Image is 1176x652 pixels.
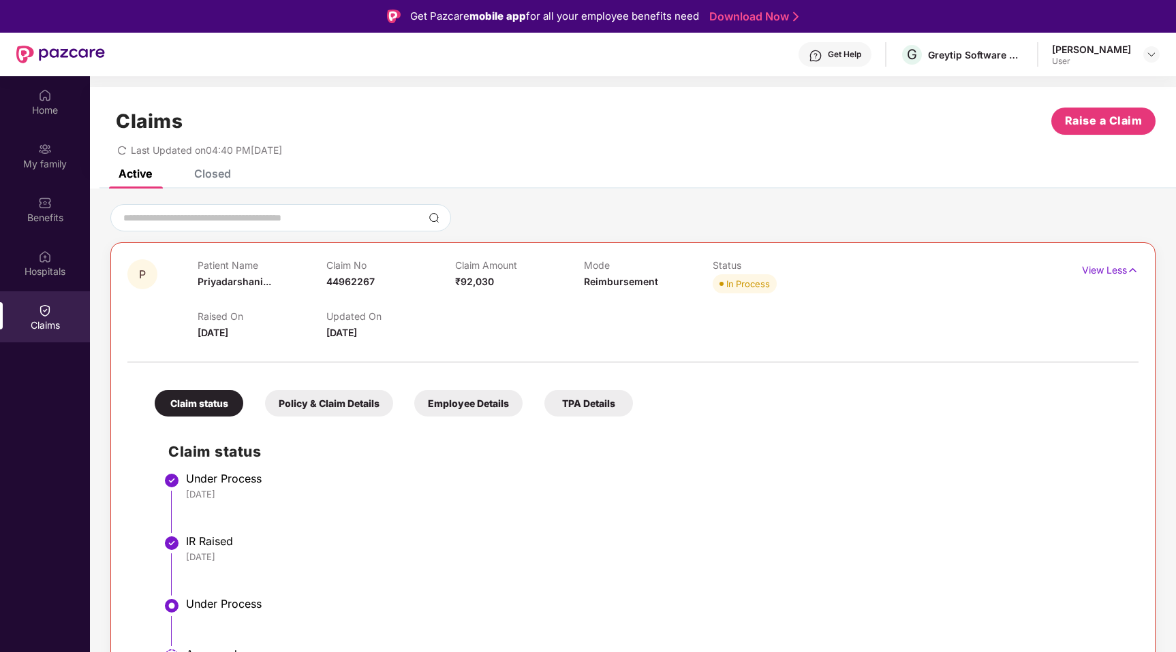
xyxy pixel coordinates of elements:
[544,390,633,417] div: TPA Details
[186,551,1125,563] div: [DATE]
[709,10,794,24] a: Download Now
[1052,56,1131,67] div: User
[326,259,455,271] p: Claim No
[1052,43,1131,56] div: [PERSON_NAME]
[16,46,105,63] img: New Pazcare Logo
[198,327,228,338] span: [DATE]
[164,472,180,489] img: svg+xml;base64,PHN2ZyBpZD0iU3RlcC1Eb25lLTMyeDMyIiB4bWxucz0iaHR0cDovL3d3dy53My5vcmcvMjAwMC9zdmciIH...
[726,277,770,291] div: In Process
[584,259,713,271] p: Mode
[116,110,183,133] h1: Claims
[1051,108,1156,135] button: Raise a Claim
[164,598,180,614] img: svg+xml;base64,PHN2ZyBpZD0iU3RlcC1BY3RpdmUtMzJ4MzIiIHhtbG5zPSJodHRwOi8vd3d3LnczLm9yZy8yMDAwL3N2Zy...
[387,10,401,23] img: Logo
[38,88,52,102] img: svg+xml;base64,PHN2ZyBpZD0iSG9tZSIgeG1sbnM9Imh0dHA6Ly93d3cudzMub3JnLzIwMDAvc3ZnIiB3aWR0aD0iMjAiIG...
[793,10,799,24] img: Stroke
[469,10,526,22] strong: mobile app
[198,259,326,271] p: Patient Name
[168,440,1125,463] h2: Claim status
[1065,112,1143,129] span: Raise a Claim
[186,597,1125,610] div: Under Process
[119,167,152,180] div: Active
[326,276,375,287] span: 44962267
[38,304,52,317] img: svg+xml;base64,PHN2ZyBpZD0iQ2xhaW0iIHhtbG5zPSJodHRwOi8vd3d3LnczLm9yZy8yMDAwL3N2ZyIgd2lkdGg9IjIwIi...
[139,269,146,280] span: P
[131,144,282,156] span: Last Updated on 04:40 PM[DATE]
[713,259,841,271] p: Status
[198,310,326,322] p: Raised On
[198,276,271,287] span: Priyadarshani...
[194,167,231,180] div: Closed
[265,390,393,417] div: Policy & Claim Details
[117,144,127,156] span: redo
[186,534,1125,548] div: IR Raised
[455,259,584,271] p: Claim Amount
[455,276,494,287] span: ₹92,030
[186,488,1125,500] div: [DATE]
[186,472,1125,485] div: Under Process
[164,535,180,551] img: svg+xml;base64,PHN2ZyBpZD0iU3RlcC1Eb25lLTMyeDMyIiB4bWxucz0iaHR0cDovL3d3dy53My5vcmcvMjAwMC9zdmciIH...
[928,48,1023,61] div: Greytip Software Private Limited
[414,390,523,417] div: Employee Details
[38,250,52,263] img: svg+xml;base64,PHN2ZyBpZD0iSG9zcGl0YWxzIiB4bWxucz0iaHR0cDovL3d3dy53My5vcmcvMjAwMC9zdmciIHdpZHRoPS...
[1146,49,1157,60] img: svg+xml;base64,PHN2ZyBpZD0iRHJvcGRvd24tMzJ4MzIiIHhtbG5zPSJodHRwOi8vd3d3LnczLm9yZy8yMDAwL3N2ZyIgd2...
[584,276,658,287] span: Reimbursement
[38,142,52,156] img: svg+xml;base64,PHN2ZyB3aWR0aD0iMjAiIGhlaWdodD0iMjAiIHZpZXdCb3g9IjAgMCAyMCAyMCIgZmlsbD0ibm9uZSIgeG...
[828,49,861,60] div: Get Help
[1082,259,1139,278] p: View Less
[326,327,357,338] span: [DATE]
[38,196,52,210] img: svg+xml;base64,PHN2ZyBpZD0iQmVuZWZpdHMiIHhtbG5zPSJodHRwOi8vd3d3LnczLm9yZy8yMDAwL3N2ZyIgd2lkdGg9Ij...
[907,46,917,63] span: G
[809,49,822,63] img: svg+xml;base64,PHN2ZyBpZD0iSGVscC0zMngzMiIgeG1sbnM9Imh0dHA6Ly93d3cudzMub3JnLzIwMDAvc3ZnIiB3aWR0aD...
[429,212,439,223] img: svg+xml;base64,PHN2ZyBpZD0iU2VhcmNoLTMyeDMyIiB4bWxucz0iaHR0cDovL3d3dy53My5vcmcvMjAwMC9zdmciIHdpZH...
[1127,263,1139,278] img: svg+xml;base64,PHN2ZyB4bWxucz0iaHR0cDovL3d3dy53My5vcmcvMjAwMC9zdmciIHdpZHRoPSIxNyIgaGVpZ2h0PSIxNy...
[410,8,699,25] div: Get Pazcare for all your employee benefits need
[155,390,243,417] div: Claim status
[326,310,455,322] p: Updated On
